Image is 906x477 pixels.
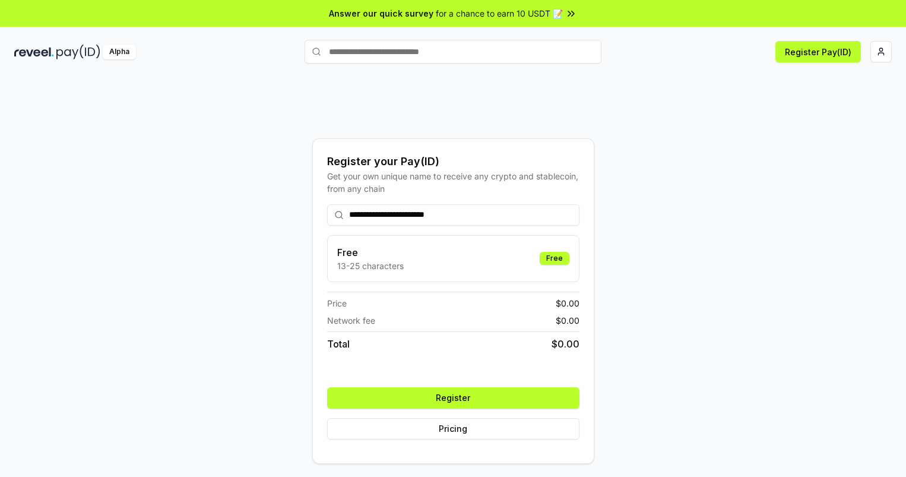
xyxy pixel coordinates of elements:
[327,153,579,170] div: Register your Pay(ID)
[337,245,404,260] h3: Free
[327,297,347,309] span: Price
[337,260,404,272] p: 13-25 characters
[552,337,579,351] span: $ 0.00
[327,314,375,327] span: Network fee
[327,418,579,440] button: Pricing
[327,170,579,195] div: Get your own unique name to receive any crypto and stablecoin, from any chain
[329,7,433,20] span: Answer our quick survey
[56,45,100,59] img: pay_id
[436,7,563,20] span: for a chance to earn 10 USDT 📝
[327,387,579,409] button: Register
[556,314,579,327] span: $ 0.00
[327,337,350,351] span: Total
[14,45,54,59] img: reveel_dark
[540,252,569,265] div: Free
[556,297,579,309] span: $ 0.00
[775,41,861,62] button: Register Pay(ID)
[103,45,136,59] div: Alpha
